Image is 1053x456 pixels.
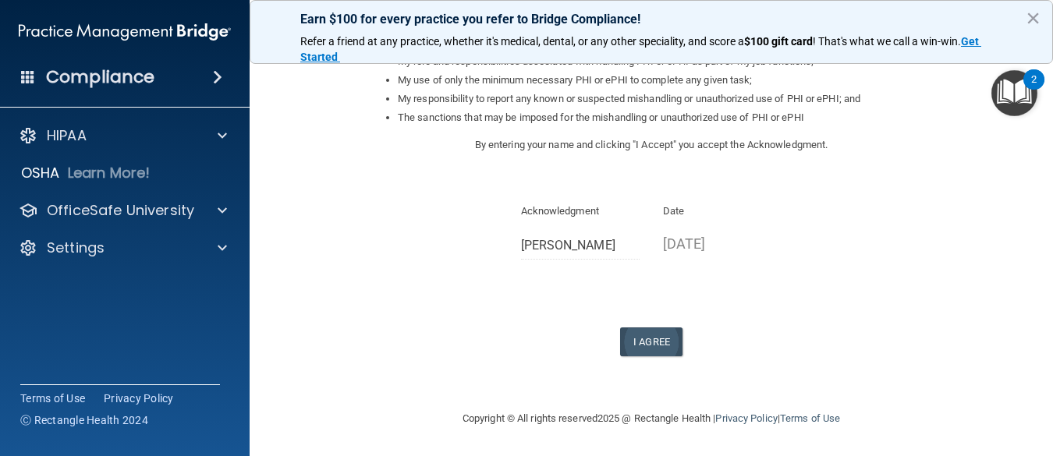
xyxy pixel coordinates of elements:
[398,71,936,90] li: My use of only the minimum necessary PHI or ePHI to complete any given task;
[744,35,813,48] strong: $100 gift card
[68,164,151,182] p: Learn More!
[991,70,1037,116] button: Open Resource Center, 2 new notifications
[47,201,194,220] p: OfficeSafe University
[21,164,60,182] p: OSHA
[620,327,682,356] button: I Agree
[398,108,936,127] li: The sanctions that may be imposed for the mishandling or unauthorized use of PHI or ePHI
[367,394,936,444] div: Copyright © All rights reserved 2025 @ Rectangle Health | |
[398,90,936,108] li: My responsibility to report any known or suspected mishandling or unauthorized use of PHI or ePHI...
[104,391,174,406] a: Privacy Policy
[521,202,640,221] p: Acknowledgment
[663,202,782,221] p: Date
[19,239,227,257] a: Settings
[19,126,227,145] a: HIPAA
[813,35,961,48] span: ! That's what we call a win-win.
[1031,80,1037,100] div: 2
[300,35,744,48] span: Refer a friend at any practice, whether it's medical, dental, or any other speciality, and score a
[1026,5,1041,30] button: Close
[20,412,148,428] span: Ⓒ Rectangle Health 2024
[663,231,782,256] p: [DATE]
[367,136,936,154] p: By entering your name and clicking "I Accept" you accept the Acknowledgment.
[19,201,227,220] a: OfficeSafe University
[46,66,154,88] h4: Compliance
[19,16,231,48] img: PMB logo
[300,35,981,63] a: Get Started
[780,412,840,424] a: Terms of Use
[715,412,777,424] a: Privacy Policy
[47,126,87,145] p: HIPAA
[521,231,640,260] input: Full Name
[47,239,105,257] p: Settings
[300,12,1002,27] p: Earn $100 for every practice you refer to Bridge Compliance!
[20,391,85,406] a: Terms of Use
